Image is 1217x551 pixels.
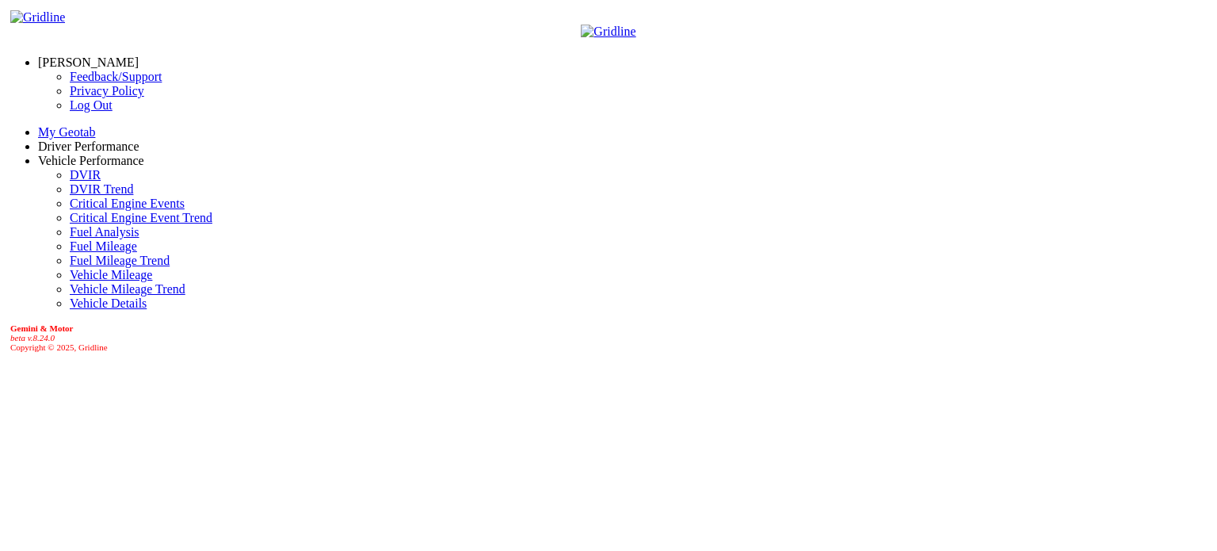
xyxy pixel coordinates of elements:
[70,297,147,310] a: Vehicle Details
[70,268,152,281] a: Vehicle Mileage
[38,125,95,139] a: My Geotab
[10,333,55,342] i: beta v.8.24.0
[70,182,133,196] a: DVIR Trend
[38,55,139,69] a: [PERSON_NAME]
[581,25,635,39] img: Gridline
[70,84,144,98] a: Privacy Policy
[70,282,185,296] a: Vehicle Mileage Trend
[70,239,137,253] a: Fuel Mileage
[70,168,101,182] a: DVIR
[38,140,139,153] a: Driver Performance
[70,98,113,112] a: Log Out
[70,211,212,224] a: Critical Engine Event Trend
[70,254,170,267] a: Fuel Mileage Trend
[10,323,1211,352] div: Copyright © 2025, Gridline
[70,225,139,239] a: Fuel Analysis
[10,323,73,333] b: Gemini & Motor
[70,70,162,83] a: Feedback/Support
[38,154,144,167] a: Vehicle Performance
[10,10,65,25] img: Gridline
[70,197,185,210] a: Critical Engine Events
